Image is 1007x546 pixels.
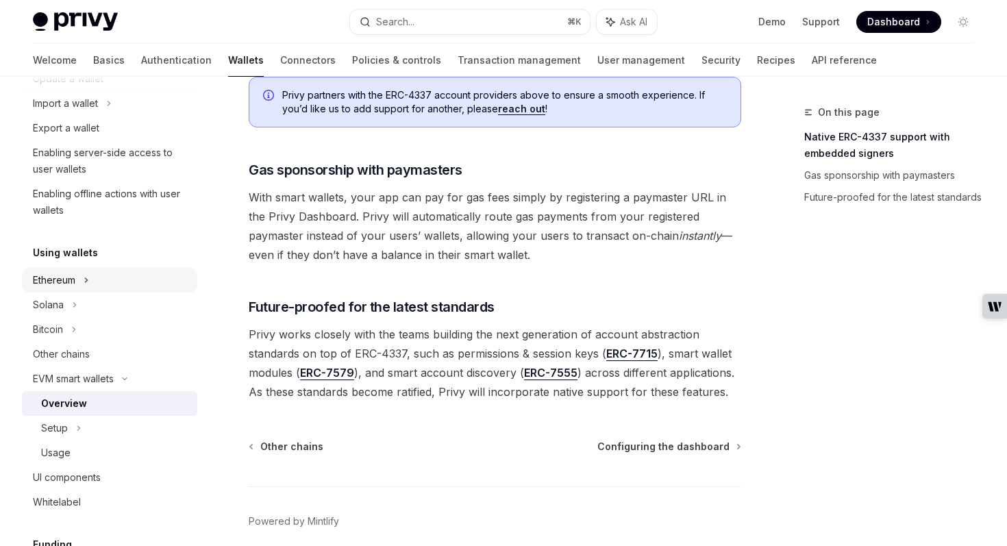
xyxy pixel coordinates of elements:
div: Solana [33,297,64,313]
div: Overview [41,395,87,412]
a: Other chains [22,342,197,367]
a: ERC-7579 [300,366,354,380]
svg: Info [263,90,277,103]
a: API reference [812,44,877,77]
a: Transaction management [458,44,581,77]
div: Other chains [33,346,90,362]
a: Gas sponsorship with paymasters [804,164,985,186]
span: Privy works closely with the teams building the next generation of account abstraction standards ... [249,325,741,401]
div: Setup [41,420,68,436]
a: Support [802,15,840,29]
span: Gas sponsorship with paymasters [249,160,462,179]
a: Policies & controls [352,44,441,77]
a: ERC-7715 [606,347,658,361]
a: Powered by Mintlify [249,514,339,528]
span: On this page [818,104,880,121]
h5: Using wallets [33,245,98,261]
a: Enabling offline actions with user wallets [22,182,197,223]
a: Dashboard [856,11,941,33]
div: Export a wallet [33,120,99,136]
a: Welcome [33,44,77,77]
div: Import a wallet [33,95,98,112]
span: Other chains [260,440,323,454]
a: Export a wallet [22,116,197,140]
a: reach out [498,103,545,115]
img: light logo [33,12,118,32]
div: Whitelabel [33,494,81,510]
em: instantly [679,229,721,243]
span: Configuring the dashboard [597,440,730,454]
button: Search...⌘K [350,10,589,34]
div: UI components [33,469,101,486]
a: Security [701,44,741,77]
a: ERC-7555 [524,366,577,380]
a: User management [597,44,685,77]
div: Ethereum [33,272,75,288]
span: ⌘ K [567,16,582,27]
span: Dashboard [867,15,920,29]
a: Recipes [757,44,795,77]
a: Future-proofed for the latest standards [804,186,985,208]
a: Other chains [250,440,323,454]
a: Authentication [141,44,212,77]
a: Native ERC-4337 support with embedded signers [804,126,985,164]
div: Usage [41,445,71,461]
span: With smart wallets, your app can pay for gas fees simply by registering a paymaster URL in the Pr... [249,188,741,264]
a: Connectors [280,44,336,77]
a: Demo [758,15,786,29]
div: Bitcoin [33,321,63,338]
a: Basics [93,44,125,77]
span: Privy partners with the ERC-4337 account providers above to ensure a smooth experience. If you’d ... [282,88,727,116]
span: Ask AI [620,15,647,29]
a: Configuring the dashboard [597,440,740,454]
button: Ask AI [597,10,657,34]
div: Search... [376,14,414,30]
a: UI components [22,465,197,490]
a: Enabling server-side access to user wallets [22,140,197,182]
span: Future-proofed for the latest standards [249,297,495,317]
a: Overview [22,391,197,416]
a: Usage [22,440,197,465]
div: Enabling offline actions with user wallets [33,186,189,219]
div: Enabling server-side access to user wallets [33,145,189,177]
a: Whitelabel [22,490,197,514]
button: Toggle dark mode [952,11,974,33]
div: EVM smart wallets [33,371,114,387]
a: Wallets [228,44,264,77]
